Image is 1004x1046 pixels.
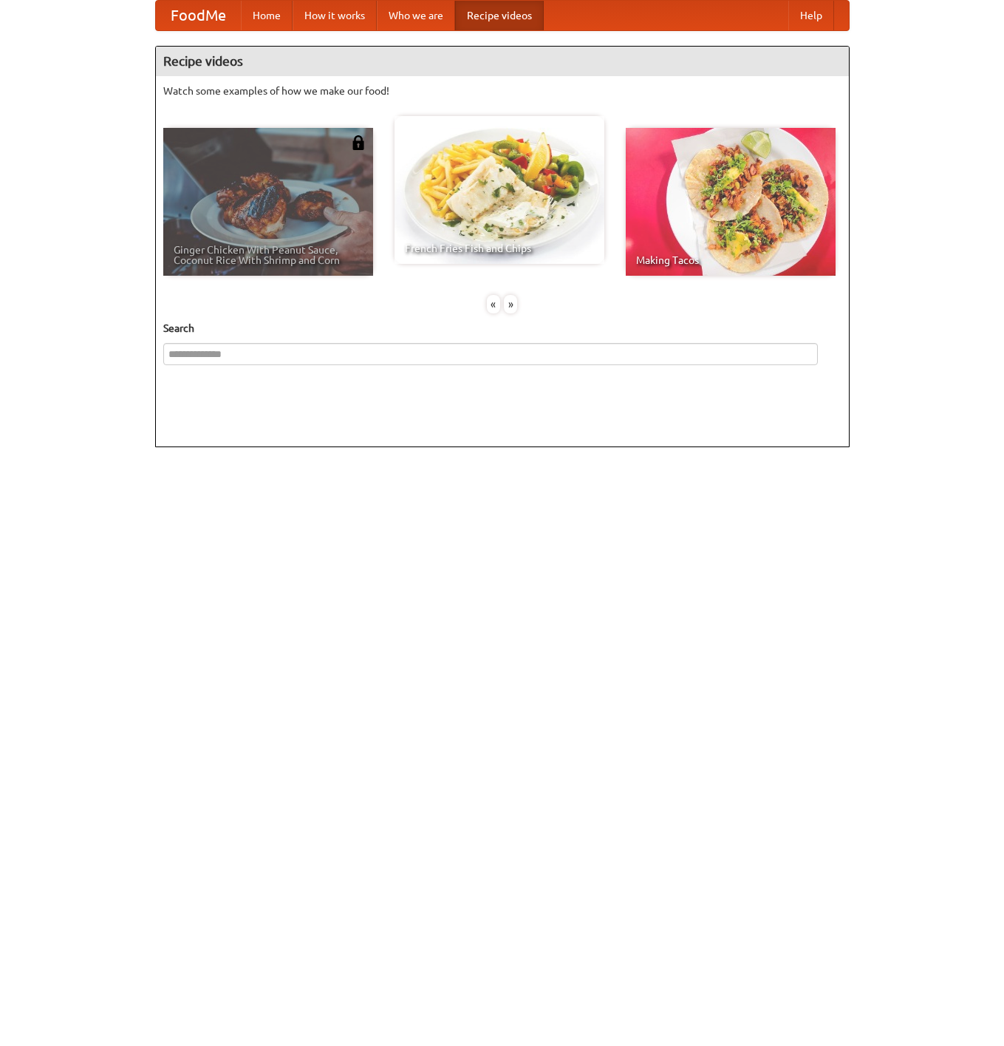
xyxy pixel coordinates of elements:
[405,243,594,254] span: French Fries Fish and Chips
[351,135,366,150] img: 483408.png
[504,295,517,313] div: »
[487,295,500,313] div: «
[241,1,293,30] a: Home
[156,1,241,30] a: FoodMe
[626,128,836,276] a: Making Tacos
[293,1,377,30] a: How it works
[163,84,841,98] p: Watch some examples of how we make our food!
[395,116,604,264] a: French Fries Fish and Chips
[156,47,849,76] h4: Recipe videos
[377,1,455,30] a: Who we are
[636,255,825,265] span: Making Tacos
[788,1,834,30] a: Help
[455,1,544,30] a: Recipe videos
[163,321,841,336] h5: Search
